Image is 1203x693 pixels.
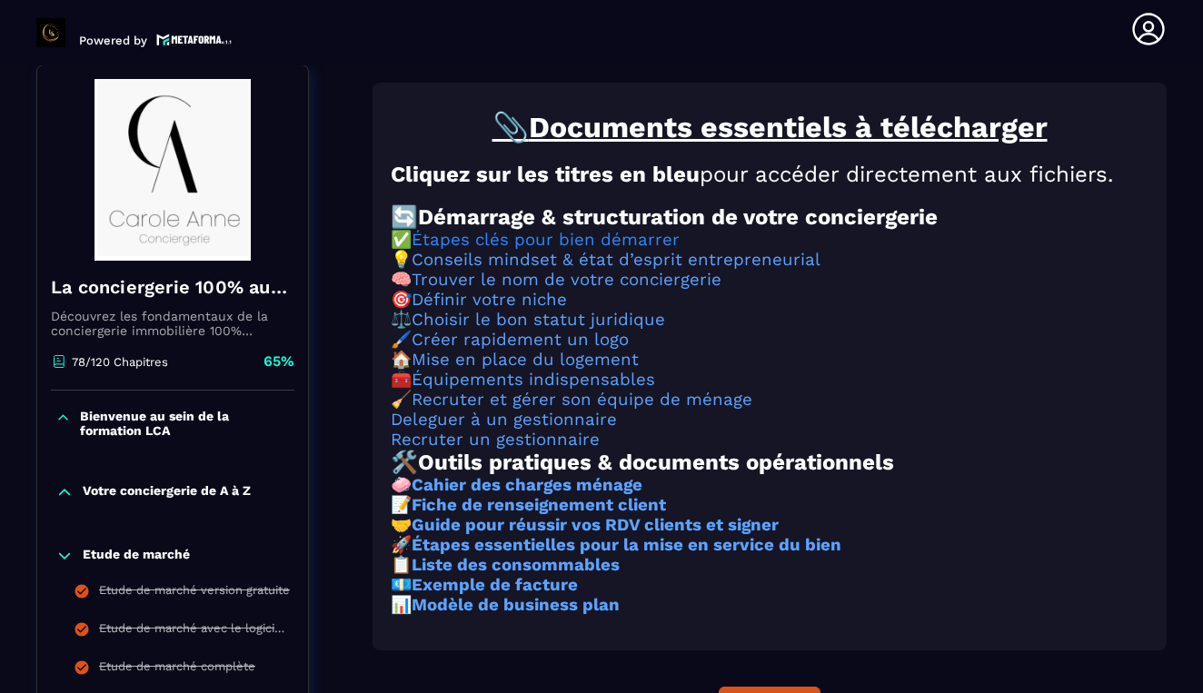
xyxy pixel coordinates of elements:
h3: 🖌️ [391,330,1148,350]
p: Powered by [79,34,147,47]
a: Liste des consommables [412,555,620,575]
h3: 💶 [391,575,1148,595]
a: Guide pour réussir vos RDV clients et signer [412,515,779,535]
p: Votre conciergerie de A à Z [83,483,251,501]
p: Découvrez les fondamentaux de la conciergerie immobilière 100% automatisée. Cette formation est c... [51,309,294,338]
u: Documents essentiels à télécharger [529,110,1048,144]
div: Etude de marché avec le logiciel Airdna version payante [99,621,290,641]
h4: La conciergerie 100% automatisée [51,274,294,300]
div: Etude de marché version gratuite [99,583,290,603]
a: Créer rapidement un logo [412,330,629,350]
p: Bienvenue au sein de la formation LCA [80,409,290,438]
h3: ⚖️ [391,310,1148,330]
u: 📎 [492,110,529,144]
h2: 🔄 [391,204,1148,230]
h2: 🛠️ [391,450,1148,475]
a: Choisir le bon statut juridique [412,310,665,330]
strong: Démarrage & structuration de votre conciergerie [418,204,938,230]
h3: 💡 [391,250,1148,270]
img: logo-branding [36,18,65,47]
h3: 🧰 [391,370,1148,390]
a: Équipements indispensables [412,370,655,390]
a: Recruter et gérer son équipe de ménage [412,390,752,410]
h3: 🧹 [391,390,1148,410]
h2: pour accéder directement aux fichiers. [391,162,1148,187]
a: Définir votre niche [412,290,567,310]
h3: 🏠 [391,350,1148,370]
a: Exemple de facture [412,575,578,595]
h3: ✅ [391,230,1148,250]
a: Cahier des charges ménage [412,475,642,495]
h3: 🎯 [391,290,1148,310]
img: banner [51,79,294,261]
a: Trouver le nom de votre conciergerie [412,270,721,290]
h3: 🚀 [391,535,1148,555]
img: logo [156,32,233,47]
a: Deleguer à un gestionnaire [391,410,617,430]
h3: 🧼 [391,475,1148,495]
p: Etude de marché [83,547,190,565]
strong: Outils pratiques & documents opérationnels [418,450,894,475]
p: 78/120 Chapitres [72,355,168,369]
a: Fiche de renseignement client [412,495,666,515]
a: Modèle de business plan [412,595,620,615]
h3: 📊 [391,595,1148,615]
a: Conseils mindset & état d’esprit entrepreneurial [412,250,820,270]
a: Étapes essentielles pour la mise en service du bien [412,535,841,555]
h3: 🤝 [391,515,1148,535]
div: Etude de marché complète [99,659,255,679]
a: Mise en place du logement [412,350,639,370]
h3: 🧠 [391,270,1148,290]
h3: 📝 [391,495,1148,515]
a: Recruter un gestionnaire [391,430,600,450]
p: 65% [263,351,294,371]
strong: Cliquez sur les titres en bleu [391,162,700,187]
a: Étapes clés pour bien démarrer [412,230,680,250]
h3: 📋 [391,555,1148,575]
